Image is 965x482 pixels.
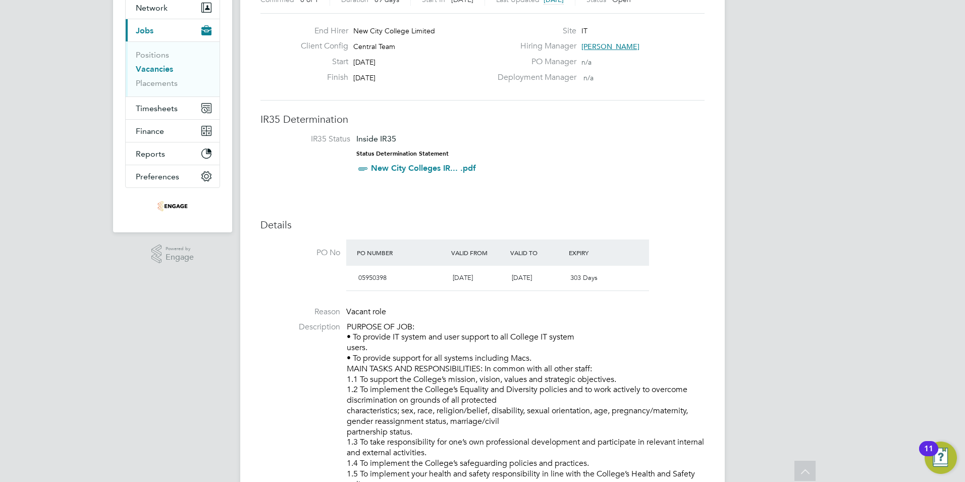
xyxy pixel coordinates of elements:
[492,72,576,83] label: Deployment Manager
[126,120,220,142] button: Finance
[136,50,169,60] a: Positions
[293,26,348,36] label: End Hirer
[581,42,639,51] span: [PERSON_NAME]
[136,64,173,74] a: Vacancies
[492,57,576,67] label: PO Manager
[570,273,598,282] span: 303 Days
[126,19,220,41] button: Jobs
[125,198,220,214] a: Go to home page
[260,322,340,332] label: Description
[508,244,567,262] div: Valid To
[151,245,194,264] a: Powered byEngage
[925,442,957,474] button: Open Resource Center, 11 new notifications
[157,198,188,214] img: nextech-group-logo-retina.png
[136,3,168,13] span: Network
[354,244,449,262] div: PO Number
[260,248,340,258] label: PO No
[492,41,576,52] label: Hiring Manager
[126,165,220,187] button: Preferences
[126,142,220,165] button: Reports
[136,26,153,35] span: Jobs
[260,218,705,231] h3: Details
[136,126,164,136] span: Finance
[126,41,220,97] div: Jobs
[271,134,350,144] label: IR35 Status
[356,134,396,143] span: Inside IR35
[581,26,587,35] span: IT
[136,104,178,113] span: Timesheets
[346,307,386,317] span: Vacant role
[492,26,576,36] label: Site
[260,113,705,126] h3: IR35 Determination
[136,172,179,181] span: Preferences
[353,58,376,67] span: [DATE]
[581,58,592,67] span: n/a
[136,149,165,159] span: Reports
[353,73,376,82] span: [DATE]
[293,41,348,52] label: Client Config
[166,245,194,253] span: Powered by
[358,273,387,282] span: 05950398
[136,78,178,88] a: Placements
[449,244,508,262] div: Valid From
[353,26,435,35] span: New City College Limited
[293,57,348,67] label: Start
[566,244,625,262] div: Expiry
[371,163,476,173] a: New City Colleges IR... .pdf
[353,42,395,51] span: Central Team
[356,150,449,157] strong: Status Determination Statement
[583,73,594,82] span: n/a
[260,307,340,317] label: Reason
[166,253,194,262] span: Engage
[512,273,532,282] span: [DATE]
[293,72,348,83] label: Finish
[924,449,933,462] div: 11
[126,97,220,119] button: Timesheets
[453,273,473,282] span: [DATE]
